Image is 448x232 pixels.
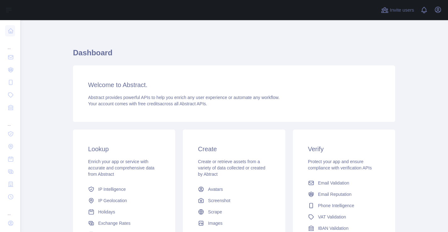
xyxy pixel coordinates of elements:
[318,225,349,231] span: IBAN Validation
[73,48,395,63] h1: Dashboard
[5,114,15,127] div: ...
[5,204,15,216] div: ...
[86,206,163,218] a: Holidays
[88,101,207,106] span: Your account comes with across all Abstract APIs.
[98,209,115,215] span: Holidays
[88,159,154,177] span: Enrich your app or service with accurate and comprehensive data from Abstract
[88,80,380,89] h3: Welcome to Abstract.
[318,191,352,197] span: Email Reputation
[305,211,383,223] a: VAT Validation
[98,220,131,226] span: Exchange Rates
[198,145,270,153] h3: Create
[195,206,272,218] a: Scrape
[138,101,160,106] span: free credits
[88,145,160,153] h3: Lookup
[195,218,272,229] a: Images
[98,197,127,204] span: IP Geolocation
[86,218,163,229] a: Exchange Rates
[208,186,223,192] span: Avatars
[308,145,380,153] h3: Verify
[198,159,265,177] span: Create or retrieve assets from a variety of data collected or created by Abtract
[195,184,272,195] a: Avatars
[98,186,126,192] span: IP Intelligence
[380,5,415,15] button: Invite users
[390,7,414,14] span: Invite users
[318,180,349,186] span: Email Validation
[195,195,272,206] a: Screenshot
[208,220,222,226] span: Images
[318,214,346,220] span: VAT Validation
[305,177,383,189] a: Email Validation
[305,200,383,211] a: Phone Intelligence
[5,38,15,50] div: ...
[208,209,222,215] span: Scrape
[318,202,354,209] span: Phone Intelligence
[86,195,163,206] a: IP Geolocation
[305,189,383,200] a: Email Reputation
[86,184,163,195] a: IP Intelligence
[88,95,280,100] span: Abstract provides powerful APIs to help you enrich any user experience or automate any workflow.
[208,197,230,204] span: Screenshot
[308,159,372,170] span: Protect your app and ensure compliance with verification APIs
